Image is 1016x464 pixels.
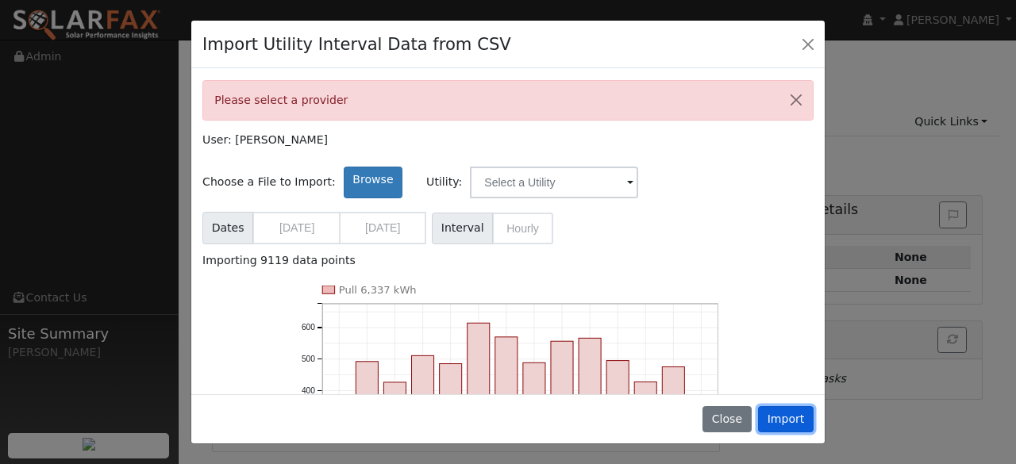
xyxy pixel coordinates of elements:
[344,167,402,198] label: Browse
[758,406,814,433] button: Import
[797,33,819,55] button: Close
[202,132,328,148] label: User: [PERSON_NAME]
[301,324,314,332] text: 600
[301,386,314,395] text: 400
[202,80,814,121] div: Please select a provider
[338,285,416,297] text: Pull 6,337 kWh
[301,355,314,363] text: 500
[426,174,462,190] span: Utility:
[202,32,511,57] h4: Import Utility Interval Data from CSV
[470,167,638,198] input: Select a Utility
[202,252,814,269] div: Importing 9119 data points
[202,212,253,244] span: Dates
[702,406,751,433] button: Close
[432,213,493,244] span: Interval
[779,81,813,120] button: Close
[202,174,336,190] span: Choose a File to Import:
